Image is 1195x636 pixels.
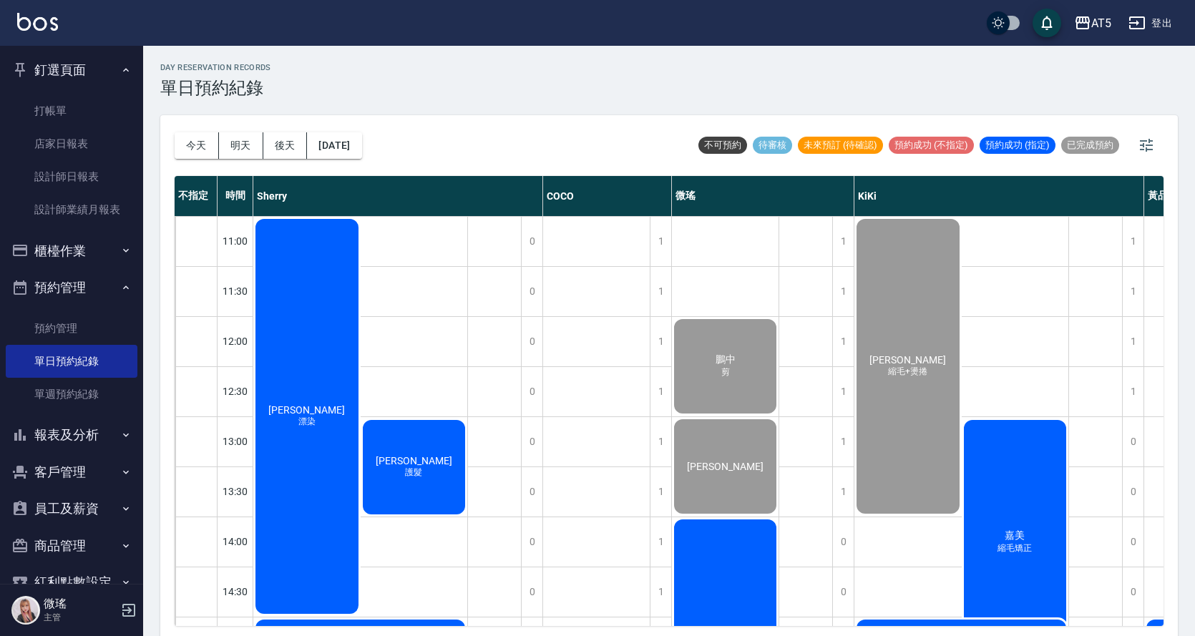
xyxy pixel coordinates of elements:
[832,267,854,316] div: 1
[218,266,253,316] div: 11:30
[6,345,137,378] a: 單日預約紀錄
[650,367,671,416] div: 1
[832,367,854,416] div: 1
[6,490,137,527] button: 員工及薪資
[218,466,253,517] div: 13:30
[1061,139,1119,152] span: 已完成預約
[832,317,854,366] div: 1
[1122,267,1143,316] div: 1
[867,354,949,366] span: [PERSON_NAME]
[6,52,137,89] button: 釘選頁面
[521,567,542,617] div: 0
[854,176,1144,216] div: KiKi
[832,467,854,517] div: 1
[832,217,854,266] div: 1
[832,567,854,617] div: 0
[718,366,733,378] span: 剪
[1122,567,1143,617] div: 0
[402,466,425,479] span: 護髮
[218,176,253,216] div: 時間
[218,316,253,366] div: 12:00
[832,517,854,567] div: 0
[6,269,137,306] button: 預約管理
[889,139,974,152] span: 預約成功 (不指定)
[6,416,137,454] button: 報表及分析
[1122,217,1143,266] div: 1
[1122,317,1143,366] div: 1
[17,13,58,31] img: Logo
[6,454,137,491] button: 客戶管理
[753,139,792,152] span: 待審核
[650,217,671,266] div: 1
[980,139,1055,152] span: 預約成功 (指定)
[6,378,137,411] a: 單週預約紀錄
[543,176,672,216] div: COCO
[832,417,854,466] div: 1
[6,527,137,564] button: 商品管理
[175,132,219,159] button: 今天
[219,132,263,159] button: 明天
[44,597,117,611] h5: 微瑤
[650,567,671,617] div: 1
[521,417,542,466] div: 0
[521,517,542,567] div: 0
[218,567,253,617] div: 14:30
[263,132,308,159] button: 後天
[1123,10,1178,36] button: 登出
[650,467,671,517] div: 1
[521,467,542,517] div: 0
[521,267,542,316] div: 0
[218,216,253,266] div: 11:00
[296,416,318,428] span: 漂染
[995,542,1035,554] span: 縮毛矯正
[672,176,854,216] div: 微瑤
[160,78,271,98] h3: 單日預約紀錄
[1091,14,1111,32] div: AT5
[650,417,671,466] div: 1
[11,596,40,625] img: Person
[1002,529,1028,542] span: 嘉美
[798,139,883,152] span: 未來預訂 (待確認)
[218,416,253,466] div: 13:00
[885,366,930,378] span: 縮毛+燙捲
[1068,9,1117,38] button: AT5
[307,132,361,159] button: [DATE]
[6,94,137,127] a: 打帳單
[6,160,137,193] a: 設計師日報表
[521,217,542,266] div: 0
[521,367,542,416] div: 0
[6,564,137,601] button: 紅利點數設定
[253,176,543,216] div: Sherry
[175,176,218,216] div: 不指定
[1122,517,1143,567] div: 0
[6,193,137,226] a: 設計師業績月報表
[6,127,137,160] a: 店家日報表
[1122,367,1143,416] div: 1
[684,461,766,472] span: [PERSON_NAME]
[218,517,253,567] div: 14:00
[160,63,271,72] h2: day Reservation records
[650,517,671,567] div: 1
[650,267,671,316] div: 1
[373,455,455,466] span: [PERSON_NAME]
[6,312,137,345] a: 預約管理
[218,366,253,416] div: 12:30
[650,317,671,366] div: 1
[6,233,137,270] button: 櫃檯作業
[521,317,542,366] div: 0
[1122,417,1143,466] div: 0
[713,353,738,366] span: 鵬中
[265,404,348,416] span: [PERSON_NAME]
[44,611,117,624] p: 主管
[1033,9,1061,37] button: save
[698,139,747,152] span: 不可預約
[1122,467,1143,517] div: 0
